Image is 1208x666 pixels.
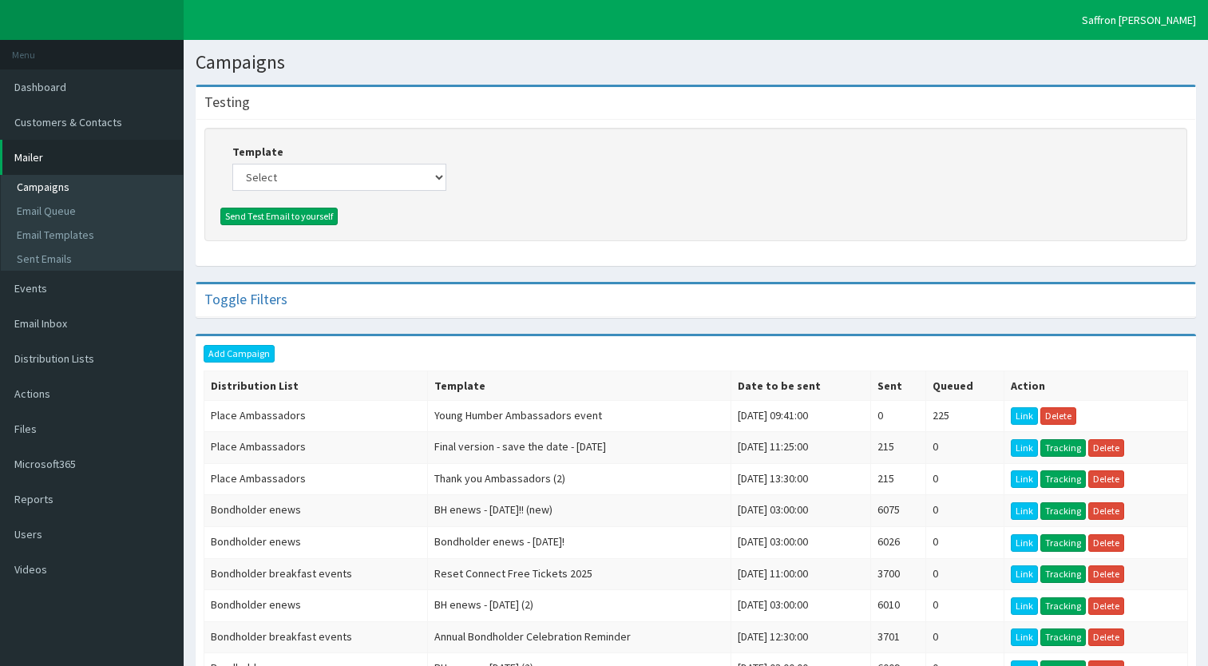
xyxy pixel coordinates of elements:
td: Bondholder enews - [DATE]! [428,526,731,558]
td: 0 [926,590,1004,622]
td: [DATE] 09:41:00 [731,400,871,432]
td: 225 [926,400,1004,432]
td: 6010 [870,590,925,622]
span: Campaigns [17,180,69,194]
td: [DATE] 13:30:00 [731,463,871,495]
td: Bondholder breakfast events [204,558,428,590]
span: Customers & Contacts [14,115,122,129]
a: Tracking [1040,628,1086,646]
a: Delete [1088,502,1124,520]
span: Distribution Lists [14,351,94,366]
td: Bondholder enews [204,590,428,622]
label: Template [232,144,283,160]
td: Bondholder enews [204,495,428,527]
a: Tracking [1040,597,1086,615]
a: Tracking [1040,439,1086,457]
a: Link [1011,534,1038,552]
a: Delete [1088,565,1124,583]
td: Thank you Ambassadors (2) [428,463,731,495]
a: Link [1011,502,1038,520]
a: Link [1011,470,1038,488]
td: 215 [870,432,925,464]
td: Place Ambassadors [204,463,428,495]
th: Distribution List [204,371,428,400]
td: Bondholder breakfast events [204,621,428,653]
td: 3701 [870,621,925,653]
span: Files [14,422,37,436]
a: Link [1011,597,1038,615]
a: Campaigns [5,175,183,199]
a: Tracking [1040,534,1086,552]
td: [DATE] 11:00:00 [731,558,871,590]
span: Dashboard [14,80,66,94]
th: Template [428,371,731,400]
a: Sent Emails [5,247,183,271]
h1: Campaigns [196,52,1196,73]
span: Actions [14,387,50,401]
td: Place Ambassadors [204,432,428,464]
td: 0 [926,558,1004,590]
td: Bondholder enews [204,526,428,558]
a: Add Campaign [204,345,275,363]
td: [DATE] 12:30:00 [731,621,871,653]
td: Reset Connect Free Tickets 2025 [428,558,731,590]
th: Queued [926,371,1004,400]
a: Delete [1088,439,1124,457]
span: Mailer [14,150,43,165]
a: Tracking [1040,565,1086,583]
a: Delete [1088,534,1124,552]
a: Delete [1040,407,1076,425]
span: Email Queue [17,204,76,218]
td: 215 [870,463,925,495]
td: 0 [926,463,1004,495]
td: Place Ambassadors [204,400,428,432]
span: Email Inbox [14,316,67,331]
td: 0 [926,432,1004,464]
span: Email Templates [17,228,94,242]
span: Videos [14,562,47,577]
span: Saffron [PERSON_NAME] [1082,13,1196,27]
th: Sent [870,371,925,400]
td: 0 [926,495,1004,527]
td: 0 [926,621,1004,653]
td: [DATE] 03:00:00 [731,495,871,527]
a: Email Templates [5,223,183,247]
span: Reports [14,492,53,506]
td: BH enews - [DATE]!! (new) [428,495,731,527]
td: [DATE] 03:00:00 [731,590,871,622]
td: 0 [926,526,1004,558]
a: Delete [1088,628,1124,646]
td: Final version - save the date - [DATE] [428,432,731,464]
a: Link [1011,407,1038,425]
td: Young Humber Ambassadors event [428,400,731,432]
a: Link [1011,565,1038,583]
th: Action [1004,371,1188,400]
a: Email Queue [5,199,183,223]
button: Send Test Email to yourself [220,208,338,225]
a: Tracking [1040,470,1086,488]
td: BH enews - [DATE] (2) [428,590,731,622]
a: Toggle Filters [204,290,287,308]
td: [DATE] 03:00:00 [731,526,871,558]
td: [DATE] 11:25:00 [731,432,871,464]
td: 6026 [870,526,925,558]
a: Link [1011,439,1038,457]
span: Users [14,527,42,541]
span: Events [14,281,47,295]
h4: Testing [204,95,250,109]
td: 0 [870,400,925,432]
td: 3700 [870,558,925,590]
a: Tracking [1040,502,1086,520]
a: Link [1011,628,1038,646]
a: Delete [1088,597,1124,615]
a: Delete [1088,470,1124,488]
span: Sent Emails [17,252,72,266]
td: Annual Bondholder Celebration Reminder [428,621,731,653]
span: Microsoft365 [14,457,76,471]
td: 6075 [870,495,925,527]
th: Date to be sent [731,371,871,400]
